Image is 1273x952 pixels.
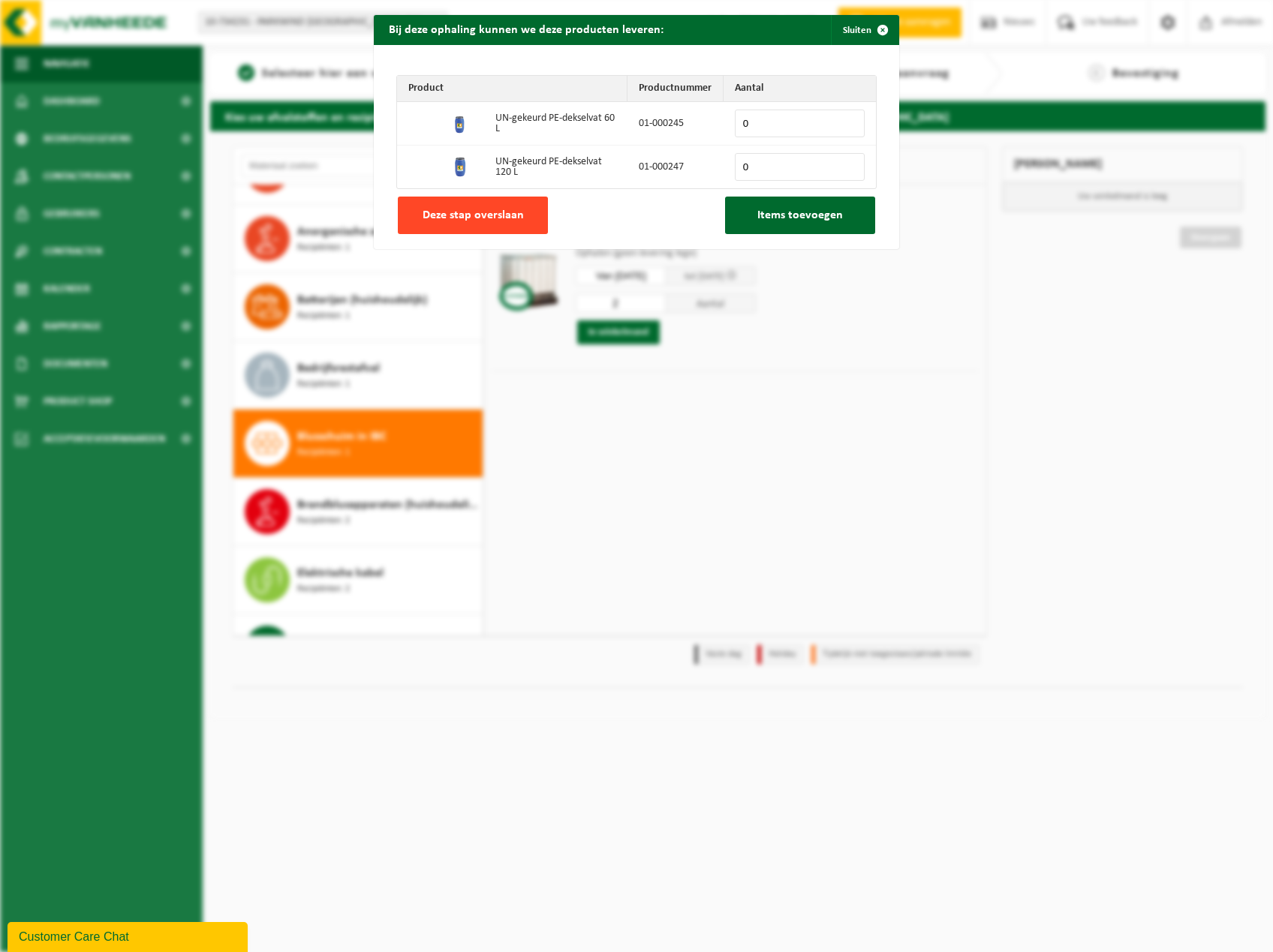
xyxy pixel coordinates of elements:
[423,209,524,221] span: Deze stap overslaan
[449,154,473,178] img: 01-000247
[8,919,251,952] iframe: chat widget
[831,15,898,45] button: Sluiten
[449,110,473,134] img: 01-000245
[724,76,876,102] th: Aantal
[484,102,627,146] td: UN-gekeurd PE-dekselvat 60 L
[725,197,875,234] button: Items toevoegen
[757,209,843,221] span: Items toevoegen
[374,15,679,44] h2: Bij deze ophaling kunnen we deze producten leveren:
[627,76,724,102] th: Productnummer
[398,197,548,234] button: Deze stap overslaan
[627,102,724,146] td: 01-000245
[484,146,627,188] td: UN-gekeurd PE-dekselvat 120 L
[627,146,724,188] td: 01-000247
[397,76,627,102] th: Product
